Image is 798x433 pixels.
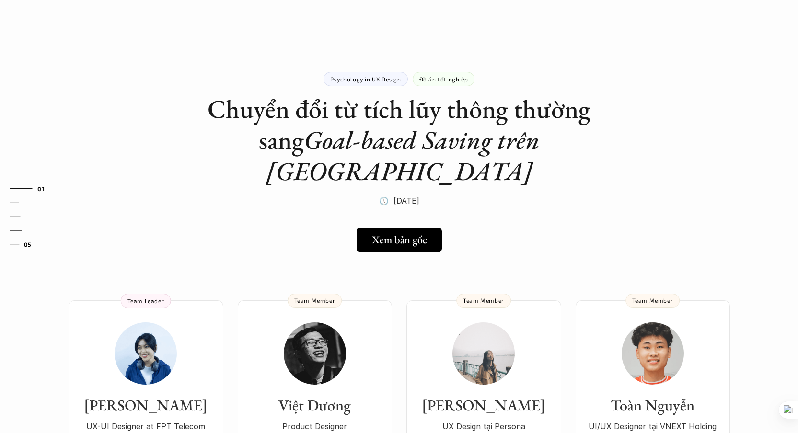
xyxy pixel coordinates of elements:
p: Team Member [632,297,673,304]
h3: [PERSON_NAME] [78,396,214,414]
strong: 05 [24,241,32,248]
em: Goal-based Saving trên [GEOGRAPHIC_DATA] [266,123,545,188]
a: Xem bản gốc [357,228,442,252]
p: Team Leader [127,297,164,304]
h3: Việt Dương [247,396,382,414]
p: Team Member [294,297,335,304]
h3: [PERSON_NAME] [416,396,552,414]
a: 01 [10,183,55,194]
p: 🕔 [DATE] [379,194,419,208]
p: Team Member [463,297,504,304]
strong: 01 [37,185,44,192]
a: 05 [10,239,55,250]
p: Đồ án tốt nghiệp [419,76,468,82]
p: Psychology in UX Design [330,76,401,82]
h1: Chuyển đổi từ tích lũy thông thường sang [208,93,591,186]
h3: Toàn Nguyễn [585,396,720,414]
h5: Xem bản gốc [372,234,427,246]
